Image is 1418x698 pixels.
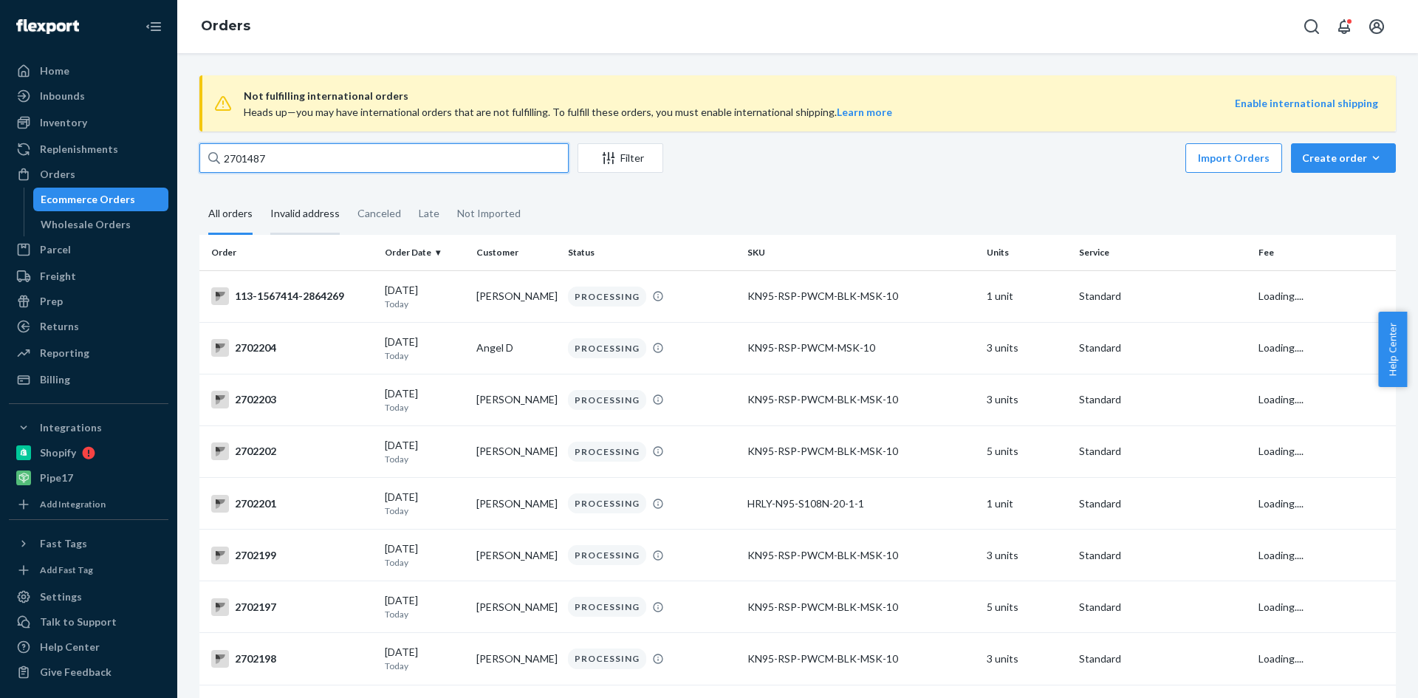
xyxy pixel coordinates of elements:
[470,581,562,633] td: [PERSON_NAME]
[1253,270,1396,322] td: Loading....
[747,600,975,615] div: KN95-RSP-PWCM-BLK-MSK-10
[1185,143,1282,173] button: Import Orders
[470,322,562,374] td: Angel D
[385,335,465,362] div: [DATE]
[470,633,562,685] td: [PERSON_NAME]
[747,548,975,563] div: KN95-RSP-PWCM-BLK-MSK-10
[1378,312,1407,387] span: Help Center
[578,151,662,165] div: Filter
[9,84,168,108] a: Inbounds
[9,264,168,288] a: Freight
[747,392,975,407] div: KN95-RSP-PWCM-BLK-MSK-10
[357,194,401,233] div: Canceled
[9,532,168,555] button: Fast Tags
[1079,600,1247,615] p: Standard
[470,425,562,477] td: [PERSON_NAME]
[747,496,975,511] div: HRLY-N95-S108N-20-1-1
[568,442,646,462] div: PROCESSING
[981,374,1072,425] td: 3 units
[747,289,975,304] div: KN95-RSP-PWCM-BLK-MSK-10
[568,493,646,513] div: PROCESSING
[9,441,168,465] a: Shopify
[981,530,1072,581] td: 3 units
[40,564,93,576] div: Add Fast Tag
[981,425,1072,477] td: 5 units
[385,593,465,620] div: [DATE]
[16,19,79,34] img: Flexport logo
[562,235,741,270] th: Status
[385,608,465,620] p: Today
[9,466,168,490] a: Pipe17
[1073,235,1253,270] th: Service
[1253,322,1396,374] td: Loading....
[385,438,465,465] div: [DATE]
[1253,478,1396,530] td: Loading....
[385,349,465,362] p: Today
[270,194,340,235] div: Invalid address
[1079,651,1247,666] p: Standard
[9,315,168,338] a: Returns
[244,87,1235,105] span: Not fulfilling international orders
[1079,289,1247,304] p: Standard
[1079,444,1247,459] p: Standard
[470,530,562,581] td: [PERSON_NAME]
[1235,97,1378,109] a: Enable international shipping
[40,319,79,334] div: Returns
[419,194,439,233] div: Late
[33,188,169,211] a: Ecommerce Orders
[9,111,168,134] a: Inventory
[40,640,100,654] div: Help Center
[981,633,1072,685] td: 3 units
[1253,633,1396,685] td: Loading....
[9,496,168,513] a: Add Integration
[9,416,168,439] button: Integrations
[568,545,646,565] div: PROCESSING
[201,18,250,34] a: Orders
[33,213,169,236] a: Wholesale Orders
[578,143,663,173] button: Filter
[9,137,168,161] a: Replenishments
[568,338,646,358] div: PROCESSING
[981,235,1072,270] th: Units
[211,287,373,305] div: 113-1567414-2864269
[1302,151,1385,165] div: Create order
[211,598,373,616] div: 2702197
[741,235,981,270] th: SKU
[40,294,63,309] div: Prep
[211,547,373,564] div: 2702199
[1253,374,1396,425] td: Loading....
[9,238,168,261] a: Parcel
[40,420,102,435] div: Integrations
[40,142,118,157] div: Replenishments
[40,242,71,257] div: Parcel
[1079,548,1247,563] p: Standard
[981,581,1072,633] td: 5 units
[385,283,465,310] div: [DATE]
[470,478,562,530] td: [PERSON_NAME]
[1253,425,1396,477] td: Loading....
[385,660,465,672] p: Today
[747,341,975,355] div: KN95-RSP-PWCM-MSK-10
[1297,12,1326,41] button: Open Search Box
[1079,341,1247,355] p: Standard
[837,106,892,118] a: Learn more
[40,269,76,284] div: Freight
[9,610,168,634] button: Talk to Support
[9,585,168,609] a: Settings
[211,339,373,357] div: 2702204
[41,192,135,207] div: Ecommerce Orders
[40,665,112,680] div: Give Feedback
[1362,12,1391,41] button: Open account menu
[9,561,168,579] a: Add Fast Tag
[9,290,168,313] a: Prep
[568,649,646,668] div: PROCESSING
[1253,581,1396,633] td: Loading....
[244,106,892,118] span: Heads up—you may have international orders that are not fulfilling. To fulfill these orders, you ...
[385,401,465,414] p: Today
[1079,496,1247,511] p: Standard
[1329,12,1359,41] button: Open notifications
[40,115,87,130] div: Inventory
[30,10,83,24] span: Support
[40,536,87,551] div: Fast Tags
[211,495,373,513] div: 2702201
